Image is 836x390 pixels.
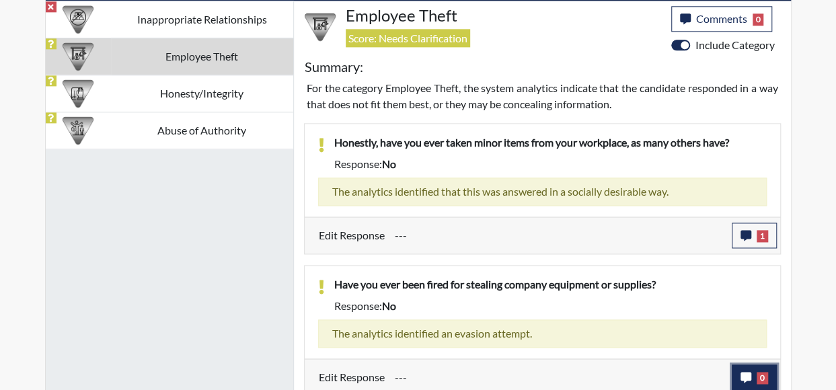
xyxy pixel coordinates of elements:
button: Comments0 [671,6,773,32]
div: Response: [324,156,777,172]
p: Honestly, have you ever taken minor items from your workplace, as many others have? [334,134,767,151]
div: The analytics identified an evasion attempt. [318,319,767,348]
p: Have you ever been fired for stealing company equipment or supplies? [334,276,767,292]
td: Abuse of Authority [111,112,293,149]
h5: Summary: [305,58,363,75]
img: CATEGORY%20ICON-07.58b65e52.png [63,41,93,72]
td: Inappropriate Relationships [111,1,293,38]
span: no [382,299,396,312]
img: CATEGORY%20ICON-14.139f8ef7.png [63,4,93,35]
label: Edit Response [319,223,385,248]
label: Edit Response [319,364,385,390]
div: Update the test taker's response, the change might impact the score [385,364,732,390]
div: The analytics identified that this was answered in a socially desirable way. [318,178,767,206]
p: For the category Employee Theft, the system analytics indicate that the candidate responded in a ... [307,80,778,112]
div: Response: [324,298,777,314]
img: CATEGORY%20ICON-11.a5f294f4.png [63,78,93,109]
button: 1 [732,223,777,248]
td: Employee Theft [111,38,293,75]
span: 0 [753,13,764,26]
span: 0 [757,372,768,384]
button: 0 [732,364,777,390]
img: CATEGORY%20ICON-01.94e51fac.png [63,115,93,146]
span: 1 [757,230,768,242]
span: Score: Needs Clarification [346,29,470,47]
div: Update the test taker's response, the change might impact the score [385,223,732,248]
h4: Employee Theft [346,6,661,26]
label: Include Category [695,37,775,53]
img: CATEGORY%20ICON-07.58b65e52.png [305,11,336,42]
span: Comments [696,12,747,25]
td: Honesty/Integrity [111,75,293,112]
span: no [382,157,396,170]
